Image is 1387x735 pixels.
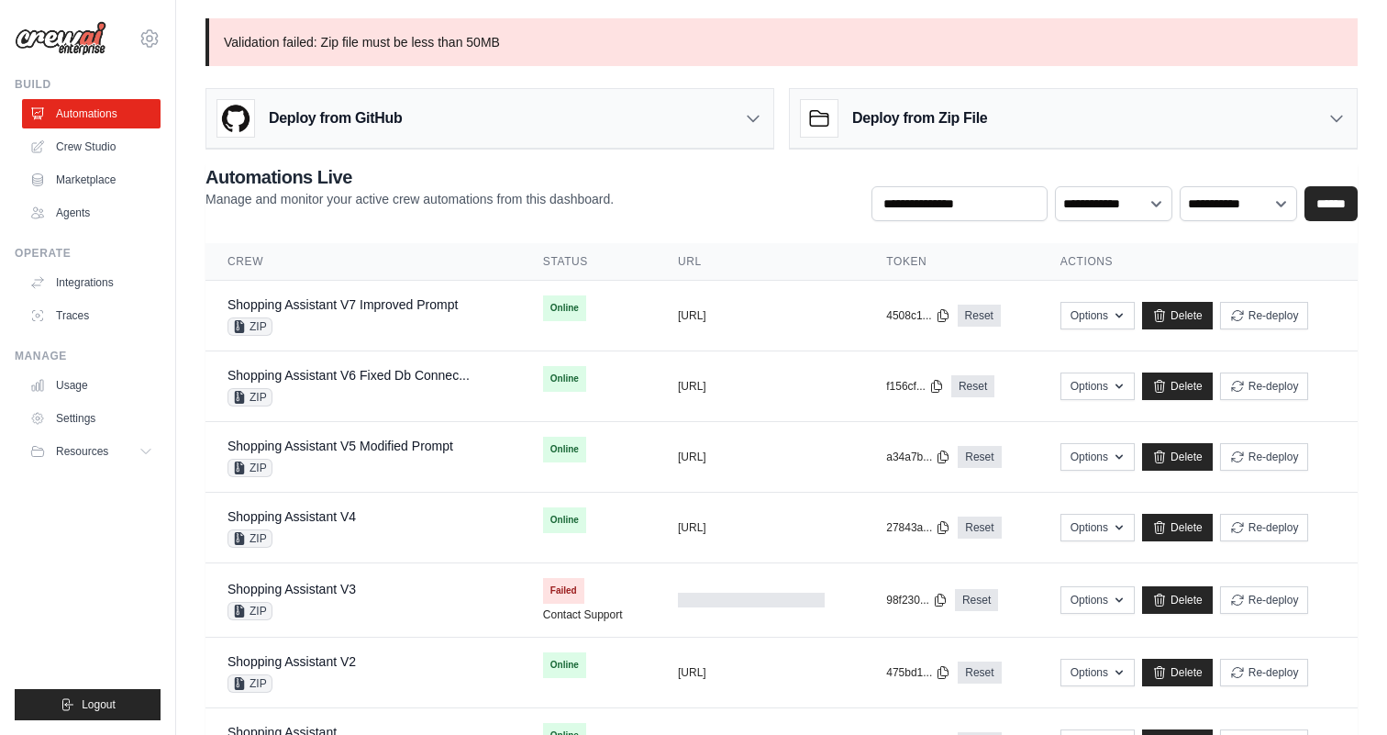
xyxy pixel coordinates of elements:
[1142,586,1213,614] a: Delete
[227,388,272,406] span: ZIP
[227,439,453,453] a: Shopping Assistant V5 Modified Prompt
[227,459,272,477] span: ZIP
[955,589,998,611] a: Reset
[1060,373,1135,400] button: Options
[15,21,106,56] img: Logo
[22,99,161,128] a: Automations
[864,243,1037,281] th: Token
[205,18,1358,66] p: Validation failed: Zip file must be less than 50MB
[886,593,948,607] button: 98f230...
[22,268,161,297] a: Integrations
[227,317,272,336] span: ZIP
[22,404,161,433] a: Settings
[1220,659,1309,686] button: Re-deploy
[205,243,521,281] th: Crew
[886,308,949,323] button: 4508c1...
[1060,659,1135,686] button: Options
[521,243,656,281] th: Status
[1142,659,1213,686] a: Delete
[1060,514,1135,541] button: Options
[958,305,1001,327] a: Reset
[1220,302,1309,329] button: Re-deploy
[1060,302,1135,329] button: Options
[958,446,1001,468] a: Reset
[1142,514,1213,541] a: Delete
[886,450,950,464] button: a34a7b...
[227,602,272,620] span: ZIP
[656,243,864,281] th: URL
[543,437,586,462] span: Online
[82,697,116,712] span: Logout
[205,190,614,208] p: Manage and monitor your active crew automations from this dashboard.
[852,107,987,129] h3: Deploy from Zip File
[1220,373,1309,400] button: Re-deploy
[205,164,614,190] h2: Automations Live
[1220,586,1309,614] button: Re-deploy
[227,674,272,693] span: ZIP
[1142,443,1213,471] a: Delete
[1060,586,1135,614] button: Options
[15,689,161,720] button: Logout
[217,100,254,137] img: GitHub Logo
[886,520,950,535] button: 27843a...
[1060,443,1135,471] button: Options
[886,665,950,680] button: 475bd1...
[886,379,944,394] button: f156cf...
[1220,443,1309,471] button: Re-deploy
[1220,514,1309,541] button: Re-deploy
[227,509,356,524] a: Shopping Assistant V4
[227,582,356,596] a: Shopping Assistant V3
[227,654,356,669] a: Shopping Assistant V2
[543,652,586,678] span: Online
[1142,302,1213,329] a: Delete
[227,529,272,548] span: ZIP
[1142,373,1213,400] a: Delete
[227,368,470,383] a: Shopping Assistant V6 Fixed Db Connec...
[22,437,161,466] button: Resources
[227,297,458,312] a: Shopping Assistant V7 Improved Prompt
[543,366,586,392] span: Online
[1038,243,1358,281] th: Actions
[543,295,586,321] span: Online
[958,662,1001,684] a: Reset
[22,132,161,161] a: Crew Studio
[22,198,161,228] a: Agents
[22,301,161,330] a: Traces
[958,517,1001,539] a: Reset
[15,349,161,363] div: Manage
[56,444,108,459] span: Resources
[543,507,586,533] span: Online
[22,371,161,400] a: Usage
[269,107,402,129] h3: Deploy from GitHub
[543,578,584,604] span: Failed
[543,607,623,622] a: Contact Support
[15,77,161,92] div: Build
[22,165,161,195] a: Marketplace
[951,375,994,397] a: Reset
[15,246,161,261] div: Operate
